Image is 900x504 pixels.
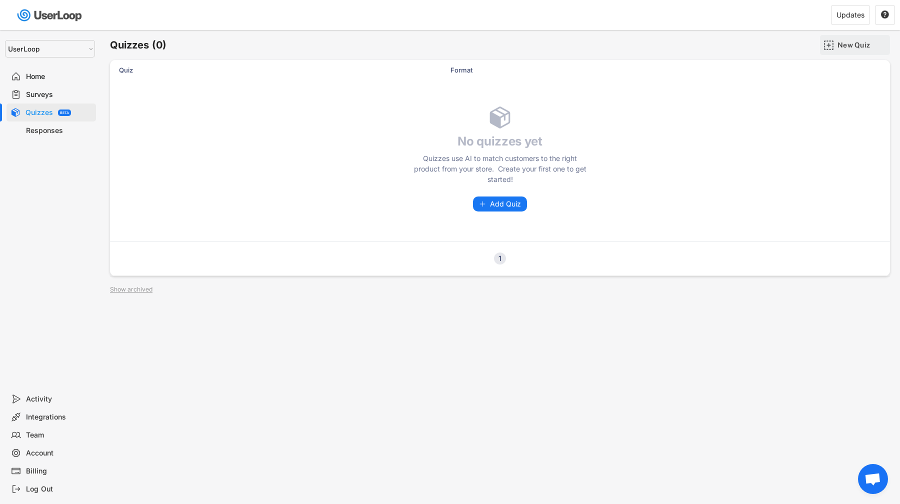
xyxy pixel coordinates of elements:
div: Format [450,65,550,74]
div: Responses [26,126,92,135]
button: Add Quiz [473,196,527,211]
div: Activity [26,394,92,404]
img: userloop-logo-01.svg [15,5,85,25]
h4: No quizzes yet [410,134,590,149]
div: Home [26,72,92,81]
div: Integrations [26,412,92,422]
div: Quizzes [25,108,53,117]
button:  [880,10,889,19]
span: Add Quiz [490,200,521,207]
div: New Quiz [837,40,887,49]
div: Updates [836,11,864,18]
div: Billing [26,466,92,476]
div: BETA [60,111,69,114]
div: Show archived [110,286,152,292]
div: Quizzes use AI to match customers to the right product from your store. Create your first one to ... [410,153,590,184]
div: Open chat [858,464,888,494]
div: Account [26,448,92,458]
div: 1 [494,255,506,262]
div: Surveys [26,90,92,99]
text:  [881,10,889,19]
h6: Quizzes (0) [110,38,166,52]
img: AddMajor.svg [823,40,834,50]
div: Log Out [26,484,92,494]
div: Team [26,430,92,440]
div: Quiz [119,65,319,74]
